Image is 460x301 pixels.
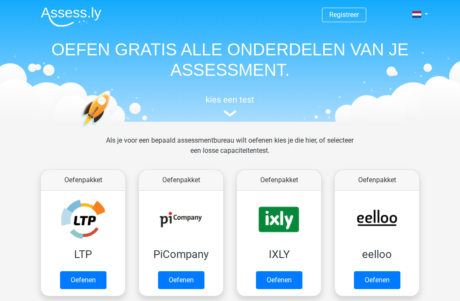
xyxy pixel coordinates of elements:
h1: OEFEN GRATIS ALLE ONDERDELEN VAN JE ASSESSMENT. [34,39,426,80]
a: kies een test [34,95,426,117]
a: Registreer [329,11,359,19]
a: Oefenen [158,271,204,289]
a: Oefenen [60,271,106,289]
img: Assessly [41,7,101,27]
div: Als je voor een bepaald assessmentbureau wilt oefenen kies je die hier, of selecteer een losse ca... [99,135,360,166]
h5: kies een test [34,95,426,105]
img: oefenen [81,90,144,167]
a: Oefenen [354,271,400,289]
a: Oefenen [256,271,302,289]
img: assessment [224,110,236,117]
